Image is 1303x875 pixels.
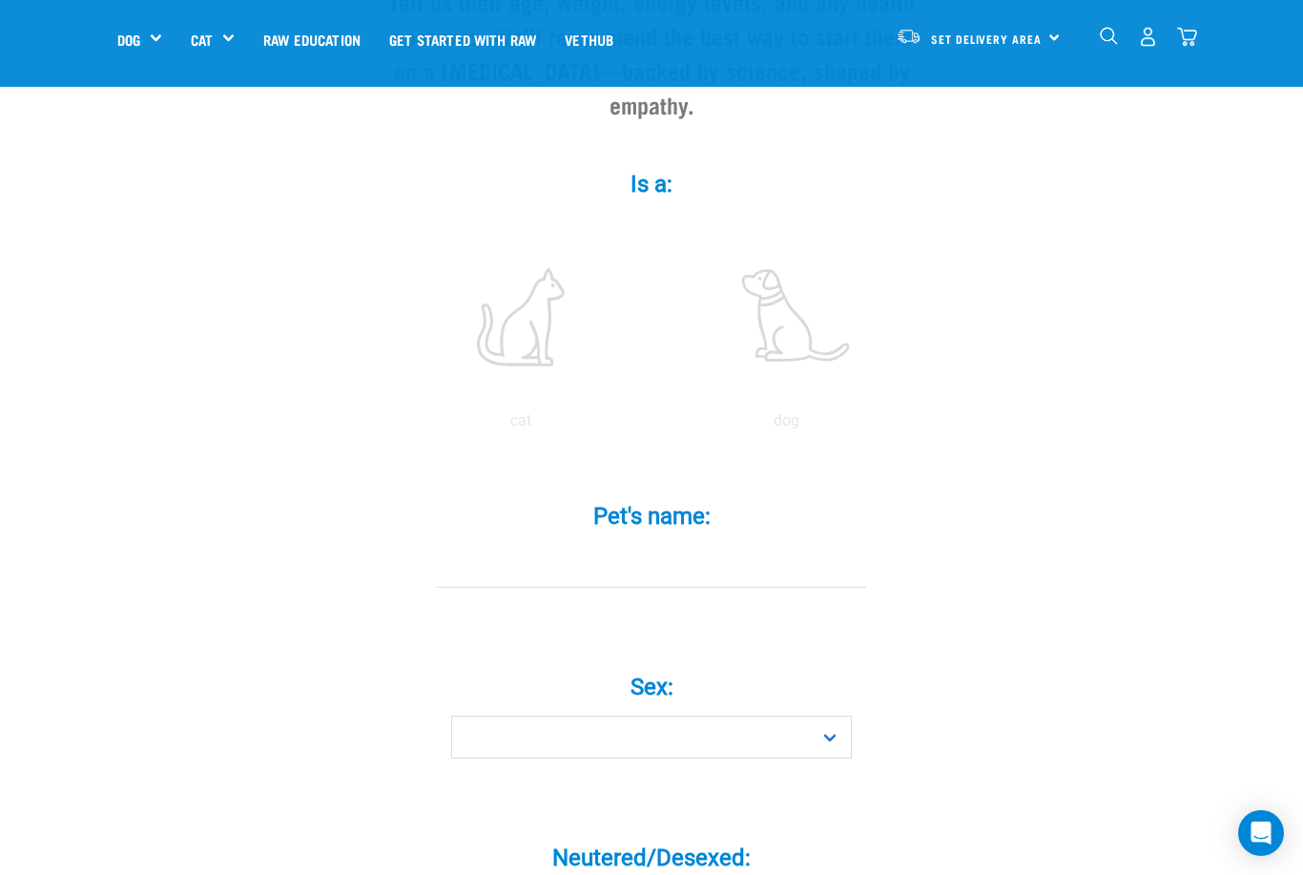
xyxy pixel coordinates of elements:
[365,670,938,704] label: Sex:
[550,1,628,77] a: Vethub
[896,28,921,45] img: van-moving.png
[117,29,140,51] a: Dog
[1138,27,1158,47] img: user.png
[375,1,550,77] a: Get started with Raw
[365,167,938,201] label: Is a:
[1177,27,1197,47] img: home-icon@2x.png
[365,841,938,875] label: Neutered/Desexed:
[365,499,938,533] label: Pet's name:
[931,35,1042,42] span: Set Delivery Area
[191,29,213,51] a: Cat
[657,409,915,432] p: dog
[1238,810,1284,856] div: Open Intercom Messenger
[392,409,650,432] p: cat
[249,1,375,77] a: Raw Education
[1100,27,1118,45] img: home-icon-1@2x.png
